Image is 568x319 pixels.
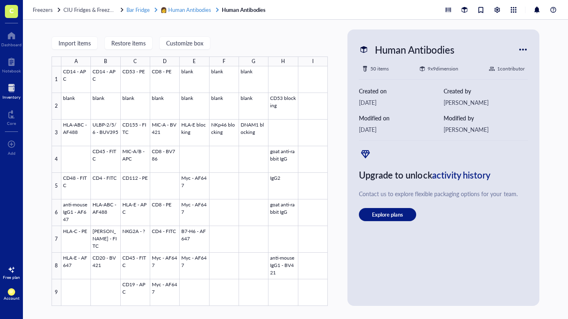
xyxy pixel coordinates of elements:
[193,57,196,66] div: E
[359,98,444,107] div: [DATE]
[63,6,117,14] span: CIU Fridges & Freezers
[133,57,137,66] div: C
[63,6,125,14] a: CIU Fridges & Freezers
[7,108,16,126] a: Core
[1,42,22,47] div: Dashboard
[444,86,528,95] div: Created by
[1,29,22,47] a: Dashboard
[52,66,61,93] div: 1
[52,199,61,226] div: 6
[444,113,528,122] div: Modified by
[52,36,98,50] button: Import items
[359,208,528,221] a: Explore plans
[74,57,78,66] div: A
[359,208,416,221] button: Explore plans
[52,173,61,199] div: 5
[2,55,21,73] a: Notebook
[359,113,444,122] div: Modified on
[359,189,528,198] div: Contact us to explore flexible packaging options for your team.
[312,57,313,66] div: I
[428,65,458,73] div: 9 x 9 dimension
[52,120,61,146] div: 3
[33,6,53,14] span: Freezers
[359,86,444,95] div: Created on
[59,40,91,46] span: Import items
[159,36,210,50] button: Customize box
[359,167,528,183] div: Upgrade to unlock
[432,168,491,181] span: activity history
[9,290,14,294] span: BF
[52,93,61,120] div: 2
[497,65,525,73] div: 1 contributor
[444,98,528,107] div: [PERSON_NAME]
[33,6,62,14] a: Freezers
[52,146,61,173] div: 4
[2,68,21,73] div: Notebook
[166,40,203,46] span: Customize box
[126,6,220,14] a: Bar Fridge👩 Human Antibodies
[2,95,20,100] div: Inventory
[2,81,20,100] a: Inventory
[370,65,389,73] div: 50 items
[281,57,285,66] div: H
[52,226,61,253] div: 7
[7,121,16,126] div: Core
[163,57,167,66] div: D
[372,211,403,218] span: Explore plans
[52,279,61,306] div: 9
[444,125,528,134] div: [PERSON_NAME]
[8,151,16,156] div: Add
[359,125,444,134] div: [DATE]
[371,41,458,58] div: Human Antibodies
[3,275,20,280] div: Free plan
[104,57,107,66] div: B
[111,40,146,46] span: Restore items
[4,296,20,301] div: Account
[223,57,225,66] div: F
[222,6,267,14] a: Human Antibodies
[160,6,211,14] span: 👩 Human Antibodies
[126,6,150,14] span: Bar Fridge
[52,253,61,279] div: 8
[104,36,153,50] button: Restore items
[9,5,14,16] span: C
[252,57,255,66] div: G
